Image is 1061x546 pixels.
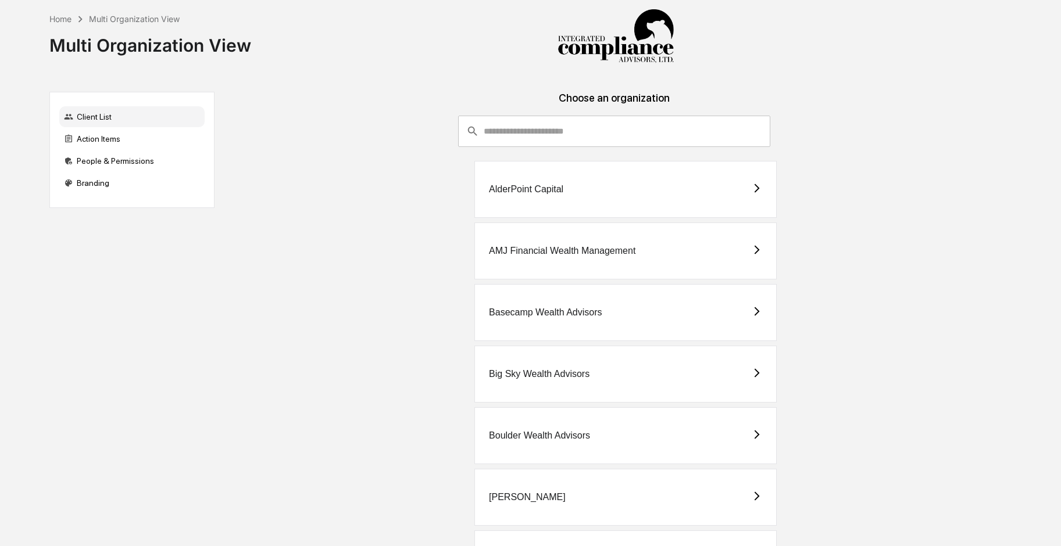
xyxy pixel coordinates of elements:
[89,14,180,24] div: Multi Organization View
[558,9,674,64] img: Integrated Compliance Advisors
[489,430,590,441] div: Boulder Wealth Advisors
[49,14,72,24] div: Home
[489,492,566,502] div: [PERSON_NAME]
[224,92,1005,116] div: Choose an organization
[59,173,205,193] div: Branding
[489,307,602,318] div: Basecamp Wealth Advisors
[59,106,205,127] div: Client List
[458,116,770,147] div: consultant-dashboard__filter-organizations-search-bar
[489,246,635,256] div: AMJ Financial Wealth Management
[489,369,590,379] div: Big Sky Wealth Advisors
[59,150,205,171] div: People & Permissions
[59,128,205,149] div: Action Items
[49,26,251,56] div: Multi Organization View
[489,184,563,195] div: AlderPoint Capital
